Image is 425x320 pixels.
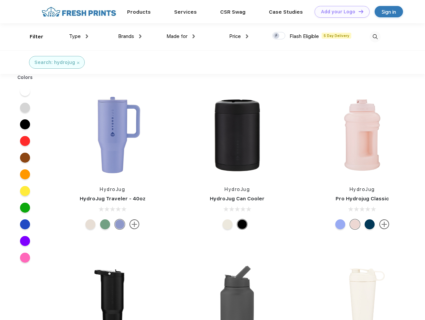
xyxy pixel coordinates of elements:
[127,9,151,15] a: Products
[68,91,157,179] img: func=resize&h=266
[223,219,233,229] div: Cream
[80,196,145,202] a: HydroJug Traveler - 40oz
[225,187,250,192] a: HydroJug
[86,34,88,38] img: dropdown.png
[139,34,141,38] img: dropdown.png
[379,219,389,229] img: more.svg
[318,91,407,179] img: func=resize&h=266
[193,91,282,179] img: func=resize&h=266
[382,8,396,16] div: Sign in
[350,219,360,229] div: Pink Sand
[322,33,351,39] span: 5 Day Delivery
[12,74,38,81] div: Colors
[100,219,110,229] div: Sage
[229,33,241,39] span: Price
[210,196,265,202] a: HydroJug Can Cooler
[100,187,125,192] a: HydroJug
[370,31,381,42] img: desktop_search.svg
[166,33,187,39] span: Made for
[85,219,95,229] div: Cream
[359,10,363,13] img: DT
[118,33,134,39] span: Brands
[246,34,248,38] img: dropdown.png
[69,33,81,39] span: Type
[365,219,375,229] div: Navy
[237,219,247,229] div: Black
[290,33,319,39] span: Flash Eligible
[129,219,139,229] img: more.svg
[336,196,389,202] a: Pro Hydrojug Classic
[77,62,79,64] img: filter_cancel.svg
[30,33,43,41] div: Filter
[40,6,118,18] img: fo%20logo%202.webp
[321,9,355,15] div: Add your Logo
[375,6,403,17] a: Sign in
[115,219,125,229] div: Peri
[192,34,195,38] img: dropdown.png
[335,219,345,229] div: Hyper Blue
[34,59,75,66] div: Search: hydrojug
[350,187,375,192] a: HydroJug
